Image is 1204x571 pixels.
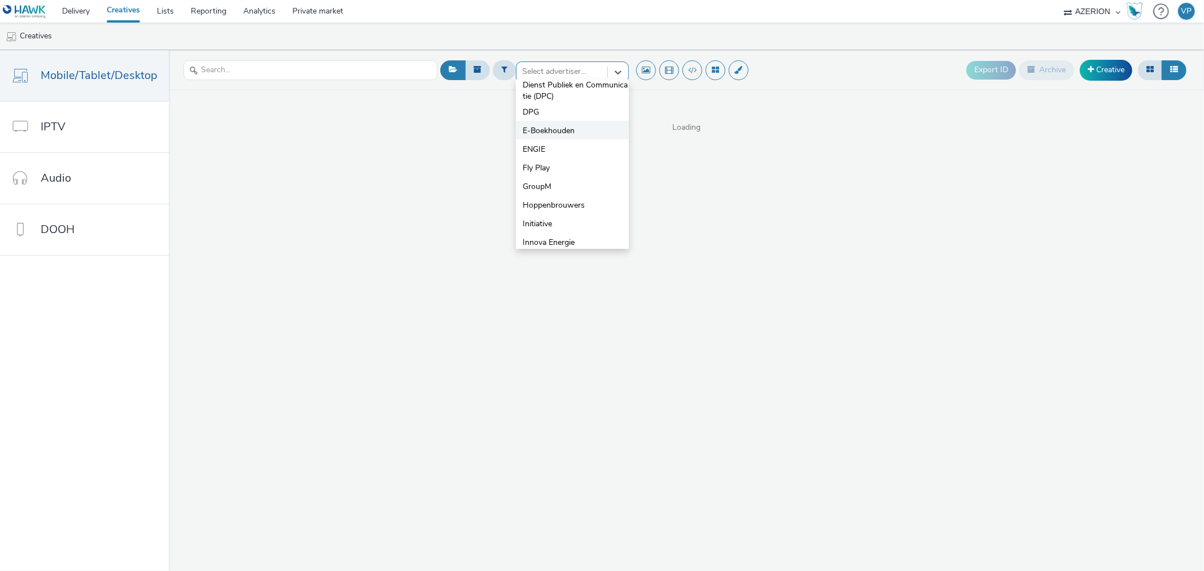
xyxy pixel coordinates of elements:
a: Hawk Academy [1126,2,1148,20]
span: Loading [169,122,1204,133]
span: DPG [523,107,539,118]
input: Search... [183,60,437,80]
span: Initiative [523,218,552,230]
button: Export ID [966,61,1016,79]
button: Archive [1019,60,1074,80]
span: IPTV [41,118,65,135]
span: Mobile/Tablet/Desktop [41,67,157,84]
button: Table [1162,60,1187,80]
span: GroupM [523,181,551,192]
button: Grid [1138,60,1162,80]
a: Creative [1080,60,1132,80]
span: Hoppenbrouwers [523,200,585,211]
span: Audio [41,170,71,186]
span: Fly Play [523,162,550,174]
img: Hawk Academy [1126,2,1143,20]
img: undefined Logo [3,5,46,19]
span: Innova Energie [523,237,575,248]
div: VP [1181,3,1192,20]
span: Dienst Publiek en Communicatie (DPC) [523,80,629,103]
img: mobile [6,31,17,42]
span: ENGIE [523,144,545,155]
span: DOOH [41,221,75,238]
span: E-Boekhouden [523,125,575,137]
